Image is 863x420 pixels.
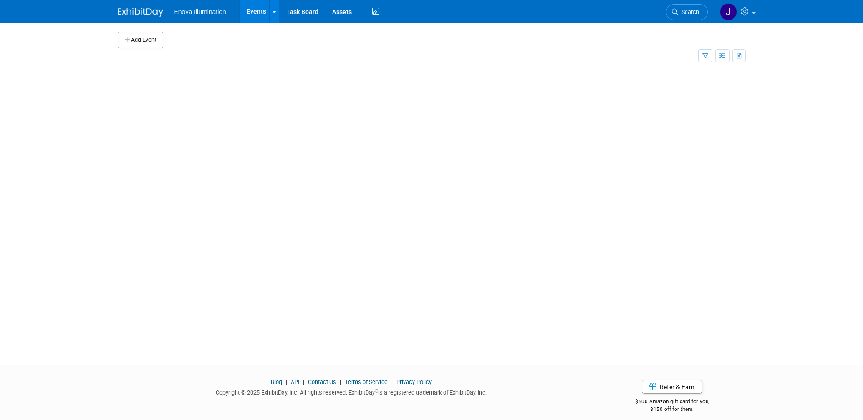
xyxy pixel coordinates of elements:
span: | [338,379,343,385]
span: Enova Illumination [174,8,226,15]
div: Copyright © 2025 ExhibitDay, Inc. All rights reserved. ExhibitDay is a registered trademark of Ex... [118,386,585,397]
a: Privacy Policy [396,379,432,385]
a: Contact Us [308,379,336,385]
span: | [301,379,307,385]
div: $500 Amazon gift card for you, [599,392,746,413]
a: Blog [271,379,282,385]
a: Search [666,4,708,20]
sup: ® [375,389,378,394]
span: | [389,379,395,385]
button: Add Event [118,32,163,48]
img: ExhibitDay [118,8,163,17]
a: Terms of Service [345,379,388,385]
div: $150 off for them. [599,405,746,413]
span: | [283,379,289,385]
span: Search [678,9,699,15]
img: Janelle Tlusty [720,3,737,20]
a: API [291,379,299,385]
a: Refer & Earn [642,380,702,394]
